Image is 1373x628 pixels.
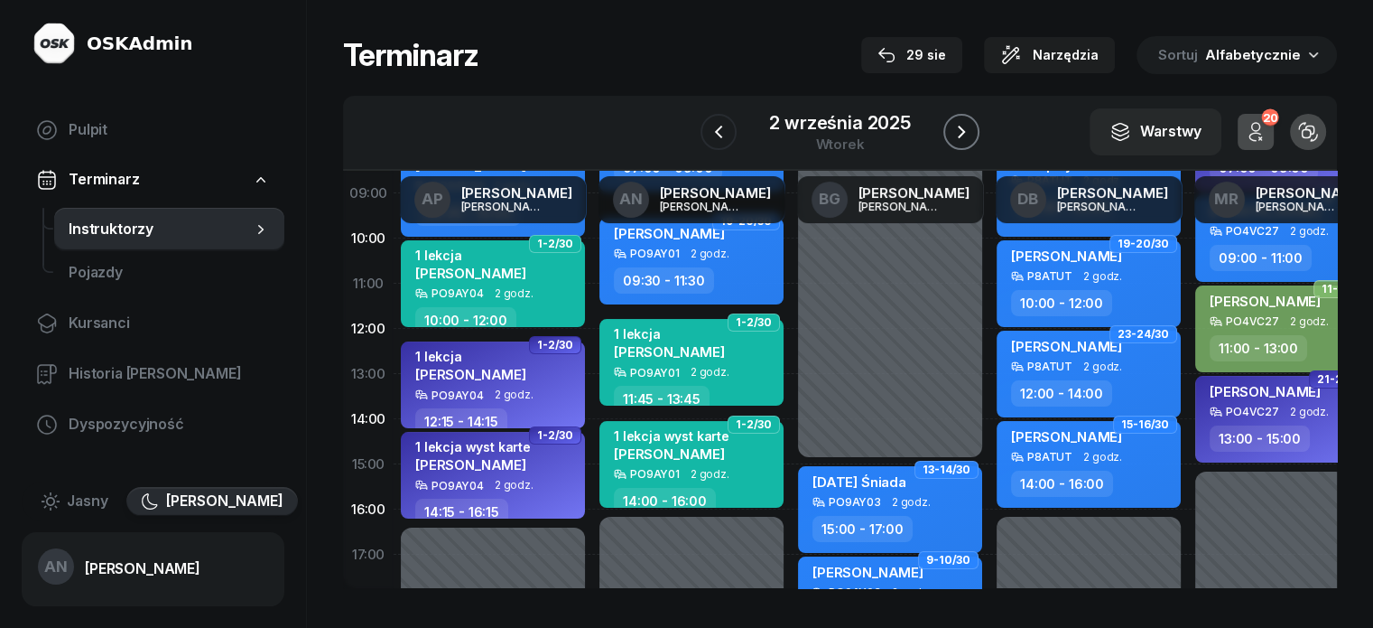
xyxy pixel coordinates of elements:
span: 2 godz. [495,287,533,300]
span: Pulpit [69,118,270,142]
div: [PERSON_NAME] [461,201,548,212]
span: 2 godz. [691,468,729,481]
div: [PERSON_NAME] [461,186,572,200]
span: 19-20/30 [1118,242,1169,246]
div: PO4VC27 [1226,406,1279,417]
div: 12:00 - 14:00 [1011,380,1112,407]
span: 13-14/30 [923,468,970,472]
div: 10:00 - 12:00 [415,307,516,333]
div: 1 lekcja wyst karte [614,428,729,444]
div: 13:00 [343,351,394,397]
div: 17:00 [343,532,394,577]
div: 16:00 [343,487,394,532]
div: [PERSON_NAME] [858,186,969,200]
span: 2 godz. [1290,225,1329,238]
span: 11-12/10 [1322,287,1368,291]
div: Warstwy [1109,120,1201,144]
div: PO9AY04 [431,287,484,299]
div: 10:00 [343,216,394,261]
div: [PERSON_NAME] [660,186,771,200]
span: MR [1214,192,1238,207]
span: Narzędzia [1033,44,1099,66]
span: [PERSON_NAME] [415,456,526,473]
span: 9-10/30 [926,558,970,562]
div: 10:00 - 12:00 [1011,290,1112,316]
span: [PERSON_NAME] [415,366,526,383]
div: PO4VC27 [1226,315,1279,327]
span: Alfabetycznie [1205,46,1301,63]
span: 2 godz. [495,389,533,401]
a: DB[PERSON_NAME][PERSON_NAME] [996,176,1183,223]
button: 29 sie [861,37,962,73]
span: 15-16/30 [1121,423,1169,426]
span: [PERSON_NAME] [812,564,923,581]
div: [PERSON_NAME] [858,201,945,212]
div: 09:30 - 11:30 [614,267,714,294]
span: [DATE] Śniada [812,473,906,491]
div: PO4VC27 [1226,225,1279,237]
span: [PERSON_NAME] [1011,428,1122,445]
span: 2 godz. [1290,406,1329,418]
span: [PERSON_NAME] [415,265,526,282]
span: 1-2/30 [736,321,772,324]
div: 15:00 - 17:00 [812,516,913,542]
div: 1 lekcja [415,248,526,263]
span: 2 godz. [1083,361,1122,373]
div: 12:15 - 14:15 [415,408,507,435]
span: 2 godz. [691,366,729,379]
span: [PERSON_NAME] [614,343,725,361]
span: Terminarz [69,168,140,192]
a: Terminarz [22,159,284,201]
div: 11:45 - 13:45 [614,386,710,412]
div: [PERSON_NAME] [1057,201,1144,212]
a: Pojazdy [54,251,284,295]
div: PO9AY03 [829,586,881,598]
div: 29 sie [877,44,946,66]
div: PO9AY01 [630,367,680,379]
span: [PERSON_NAME] [1011,248,1122,265]
span: Instruktorzy [69,218,252,241]
div: PO9AY04 [431,389,484,401]
button: Warstwy [1090,108,1221,155]
div: 13:00 - 15:00 [1210,426,1310,452]
a: AN[PERSON_NAME][PERSON_NAME] [598,176,785,223]
span: DB [1017,192,1038,207]
span: 21-22/30 [1317,378,1368,381]
div: 20 [1261,109,1278,127]
div: [PERSON_NAME] [1057,186,1168,200]
span: Sortuj [1158,43,1201,67]
a: Pulpit [22,108,284,152]
span: [PERSON_NAME] [614,225,725,242]
button: Narzędzia [984,37,1115,73]
div: P8ATUT [1027,270,1072,282]
span: 2 godz. [1083,451,1122,464]
a: Dyspozycyjność [22,403,284,446]
div: 1 lekcja wyst karte [415,439,531,455]
div: 12:00 [343,306,394,351]
span: 2 godz. [495,479,533,492]
div: 14:00 [343,397,394,442]
div: PO9AY04 [431,480,484,492]
div: 09:00 - 11:00 [1210,245,1312,271]
span: Kursanci [69,312,270,335]
span: 1-2/30 [736,423,772,426]
span: 1-2/30 [537,434,573,437]
span: 2 godz. [892,496,931,509]
span: BG [819,192,840,207]
span: [PERSON_NAME] [1210,293,1321,310]
span: AN [44,559,68,575]
a: Instruktorzy [54,208,284,251]
span: Dyspozycyjność [69,413,270,436]
div: 1 lekcja [415,349,526,364]
div: [PERSON_NAME] [1256,186,1367,200]
span: Jasny [67,490,108,513]
div: PO9AY01 [630,468,680,480]
div: 1 lekcja [614,326,725,342]
div: 14:15 - 16:15 [415,499,508,525]
h1: Terminarz [343,39,478,71]
span: [PERSON_NAME] [614,445,725,463]
a: BG[PERSON_NAME][PERSON_NAME] [797,176,984,223]
span: AP [422,192,443,207]
div: 09:00 [343,171,394,216]
span: 2 godz. [691,248,729,260]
